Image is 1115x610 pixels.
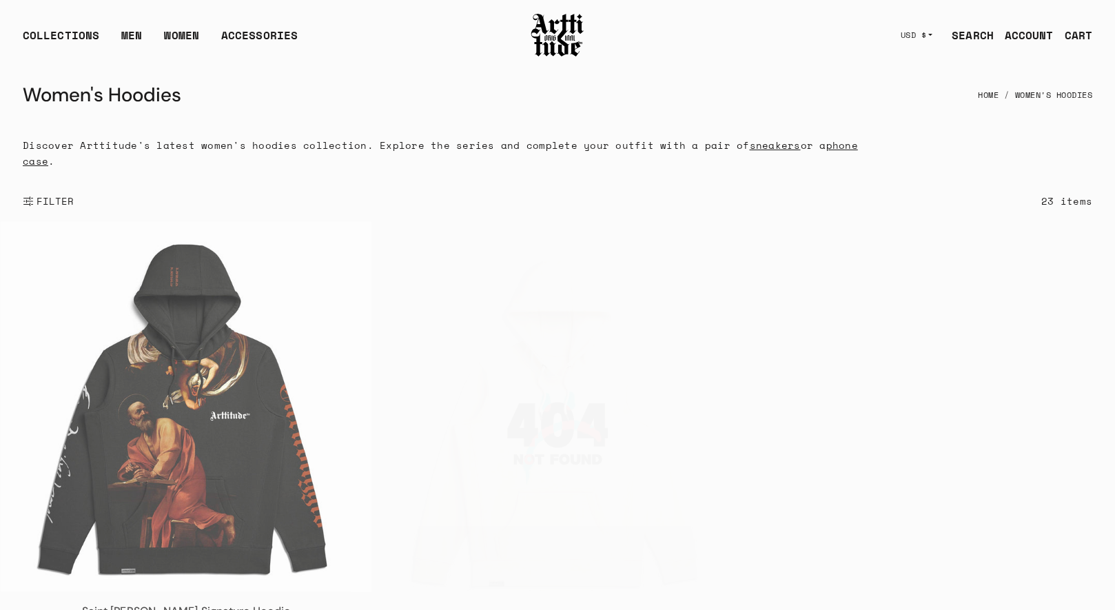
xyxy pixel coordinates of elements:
span: FILTER [34,194,74,208]
div: COLLECTIONS [23,27,99,54]
img: Arttitude [530,12,585,59]
a: Open cart [1054,21,1092,49]
div: 23 items [1041,193,1092,209]
a: WOMEN [164,27,199,54]
a: sneakers [750,138,801,152]
ul: Main navigation [12,27,309,54]
span: USD $ [901,30,927,41]
a: SEARCH [941,21,994,49]
img: 404 Not Found Signature Hoodie [372,236,743,607]
div: CART [1065,27,1092,43]
div: ACCESSORIES [221,27,298,54]
a: phone case [23,138,858,168]
p: Discover Arttitude's latest women's hoodies collection. Explore the series and complete your outf... [23,137,861,169]
a: Home [978,80,999,110]
li: Women's Hoodies [999,80,1092,110]
h1: Women's Hoodies [23,79,181,112]
button: Show filters [23,186,74,216]
img: Saint Matthew Signature Hoodie [1,221,371,592]
a: ACCOUNT [994,21,1054,49]
button: USD $ [892,20,941,50]
a: Woman wearing a Black Hoodie with St Matthew printed on the frontSaint Matthew Signature Hoodie [1,221,371,592]
a: MEN [121,27,142,54]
